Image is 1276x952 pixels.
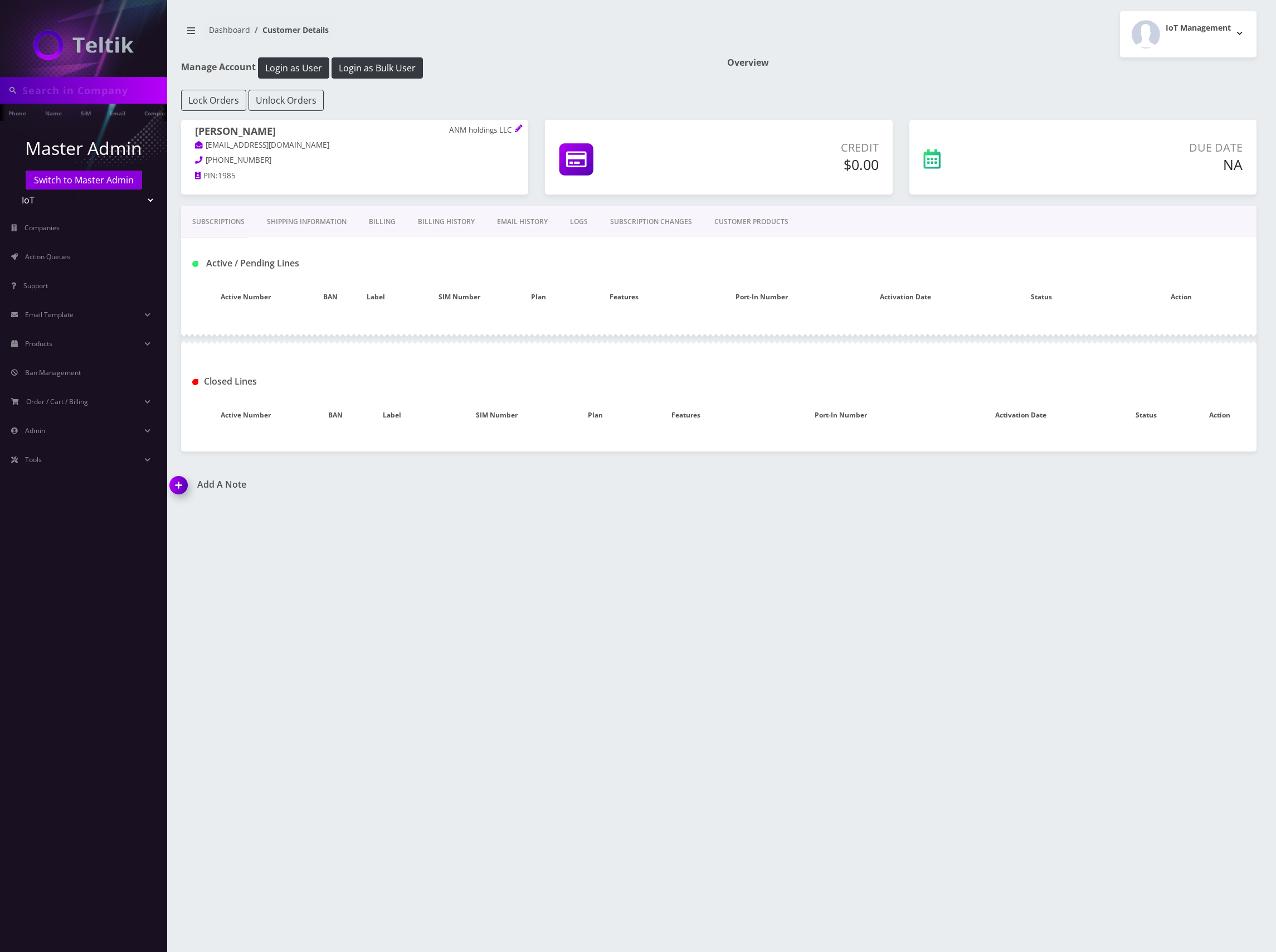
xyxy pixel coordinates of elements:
th: Action [1183,399,1256,431]
nav: breadcrumb [181,18,710,50]
img: IoT [33,30,134,60]
span: 1985 [218,171,236,181]
th: Features [621,399,751,431]
button: Login as User [258,57,329,79]
th: Status [1109,399,1183,431]
a: Shipping Information [256,206,358,238]
img: Active / Pending Lines [192,261,198,267]
h1: [PERSON_NAME] [195,125,514,139]
h5: NA [1035,156,1243,173]
h1: Active / Pending Lines [192,258,532,269]
a: Switch to Master Admin [26,171,142,190]
h1: Closed Lines [192,376,532,387]
a: Dashboard [209,25,250,35]
a: Phone [3,104,32,121]
a: SUBSCRIPTION CHANGES [599,206,703,238]
th: Label [361,399,424,431]
span: Email Template [25,310,74,319]
th: Label [350,281,402,313]
p: Due Date [1035,139,1243,156]
a: LOGS [559,206,599,238]
img: Closed Lines [192,379,198,385]
a: Login as Bulk User [332,61,423,73]
button: Login as Bulk User [332,57,423,79]
th: SIM Number [424,399,569,431]
th: Activation Date [932,399,1109,431]
a: CUSTOMER PRODUCTS [703,206,800,238]
span: Products [25,339,52,348]
h5: $0.00 [699,156,879,173]
button: IoT Management [1120,11,1256,57]
th: BAN [310,399,361,431]
th: Port-In Number [689,281,834,313]
th: Action [1106,281,1256,313]
th: Active Number [181,399,310,431]
span: Support [23,281,48,290]
span: Companies [25,223,60,232]
h1: Manage Account [181,57,710,79]
a: SIM [75,104,96,121]
button: Unlock Orders [249,90,324,111]
a: EMAIL HISTORY [486,206,559,238]
p: ANM holdings LLC [449,125,514,135]
th: Plan [518,281,559,313]
h2: IoT Management [1166,23,1231,33]
p: Credit [699,139,879,156]
a: Billing [358,206,407,238]
span: Admin [25,426,45,435]
th: Active Number [181,281,310,313]
a: Email [104,104,131,121]
th: Port-In Number [750,399,932,431]
a: Login as User [256,61,332,73]
span: Ban Management [25,368,81,377]
th: BAN [310,281,350,313]
th: Status [977,281,1106,313]
th: Activation Date [834,281,977,313]
a: Subscriptions [181,206,256,238]
th: SIM Number [402,281,518,313]
a: Add A Note [170,479,710,490]
input: Search in Company [22,80,164,101]
button: Lock Orders [181,90,246,111]
a: Billing History [407,206,486,238]
a: [EMAIL_ADDRESS][DOMAIN_NAME] [195,140,329,151]
th: Features [559,281,689,313]
li: Customer Details [250,24,329,36]
a: Name [40,104,67,121]
a: Company [139,104,176,121]
a: PIN: [195,171,218,182]
th: Plan [569,399,621,431]
span: Order / Cart / Billing [26,397,88,406]
span: Tools [25,455,42,464]
span: Action Queues [25,252,70,261]
h1: Overview [727,57,1256,68]
span: [PHONE_NUMBER] [206,155,271,165]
